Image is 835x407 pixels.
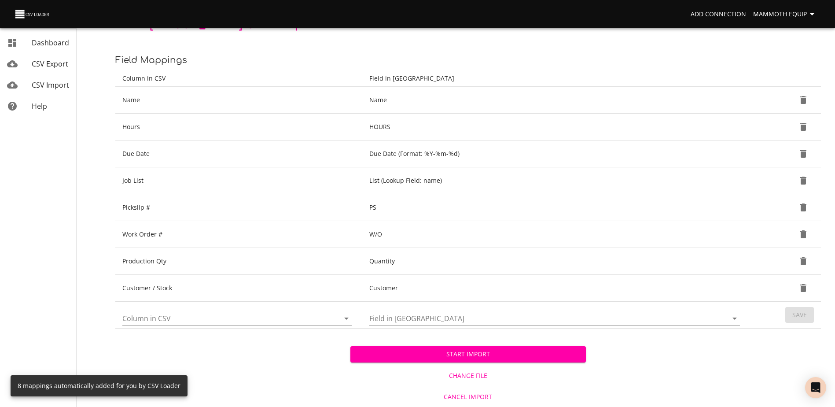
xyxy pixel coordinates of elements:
[14,8,51,20] img: CSV Loader
[354,392,582,403] span: Cancel Import
[115,248,362,275] td: Production Qty
[793,89,814,111] button: Delete
[115,275,362,302] td: Customer / Stock
[362,141,750,167] td: Due Date (Format: %Y-%m-%d)
[753,9,817,20] span: Mammoth Equip
[793,251,814,272] button: Delete
[362,167,750,194] td: List (Lookup Field: name)
[115,70,362,87] th: Column in CSV
[793,197,814,218] button: Delete
[115,194,362,221] td: Pickslip #
[340,312,353,325] button: Open
[728,312,741,325] button: Open
[362,248,750,275] td: Quantity
[793,224,814,245] button: Delete
[350,389,585,405] button: Cancel Import
[362,87,750,114] td: Name
[357,349,578,360] span: Start Import
[115,55,187,65] span: Field Mappings
[115,141,362,167] td: Due Date
[350,368,585,384] button: Change File
[687,6,750,22] a: Add Connection
[32,59,68,69] span: CSV Export
[793,143,814,164] button: Delete
[793,277,814,299] button: Delete
[18,378,180,394] div: 8 mappings automatically added for you by CSV Loader
[362,70,750,87] th: Field in [GEOGRAPHIC_DATA]
[793,116,814,137] button: Delete
[362,194,750,221] td: PS
[115,221,362,248] td: Work Order #
[362,275,750,302] td: Customer
[32,38,69,48] span: Dashboard
[362,221,750,248] td: W/O
[750,6,821,22] button: Mammoth Equip
[115,87,362,114] td: Name
[115,114,362,141] td: Hours
[350,346,585,363] button: Start Import
[793,170,814,191] button: Delete
[691,9,746,20] span: Add Connection
[32,80,69,90] span: CSV Import
[362,114,750,141] td: HOURS
[115,167,362,194] td: Job List
[805,377,826,398] div: Open Intercom Messenger
[32,101,47,111] span: Help
[354,370,582,381] span: Change File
